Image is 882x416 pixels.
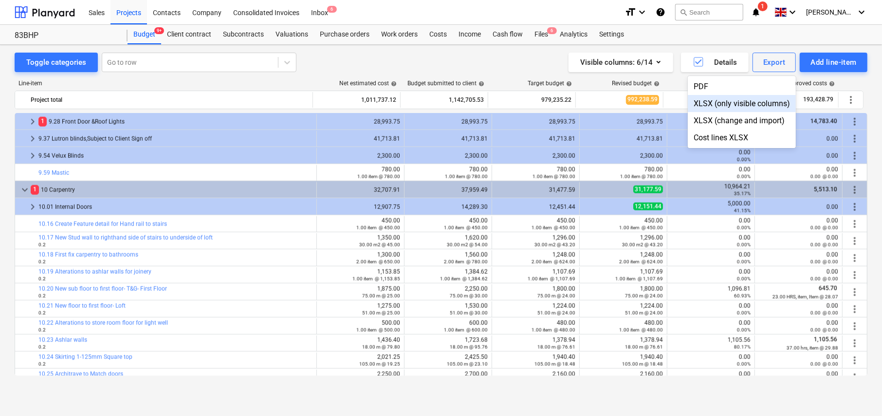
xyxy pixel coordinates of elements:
[688,129,796,146] div: Cost lines XLSX
[688,112,796,129] div: XLSX (change and import)
[688,78,796,95] div: PDF
[833,369,882,416] iframe: Chat Widget
[688,95,796,112] div: XLSX (only visible columns)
